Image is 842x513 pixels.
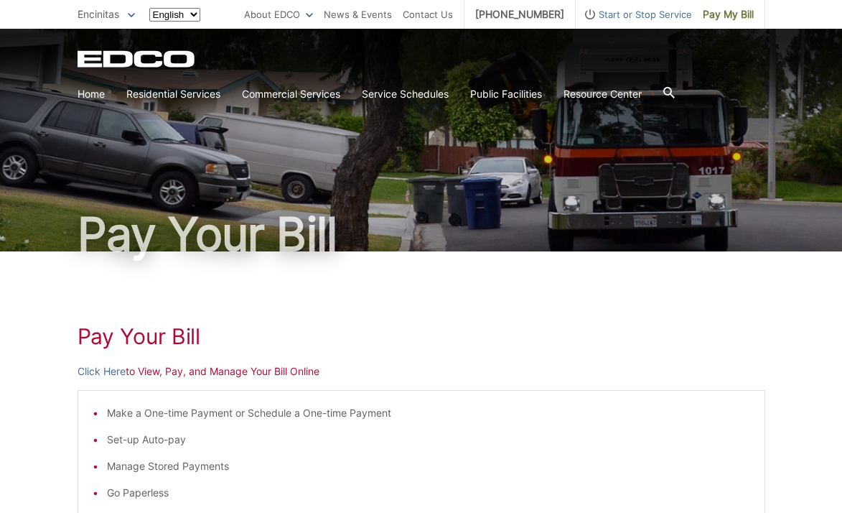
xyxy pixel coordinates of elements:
[242,86,340,102] a: Commercial Services
[470,86,542,102] a: Public Facilities
[107,405,750,421] li: Make a One-time Payment or Schedule a One-time Payment
[78,50,197,68] a: EDCD logo. Return to the homepage.
[703,6,754,22] span: Pay My Bill
[78,8,119,20] span: Encinitas
[78,323,765,349] h1: Pay Your Bill
[324,6,392,22] a: News & Events
[78,364,765,379] p: to View, Pay, and Manage Your Bill Online
[107,458,750,474] li: Manage Stored Payments
[78,86,105,102] a: Home
[107,432,750,448] li: Set-up Auto-pay
[244,6,313,22] a: About EDCO
[149,8,200,22] select: Select a language
[126,86,220,102] a: Residential Services
[78,211,765,257] h1: Pay Your Bill
[107,485,750,501] li: Go Paperless
[563,86,642,102] a: Resource Center
[362,86,449,102] a: Service Schedules
[403,6,453,22] a: Contact Us
[78,364,126,379] a: Click Here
